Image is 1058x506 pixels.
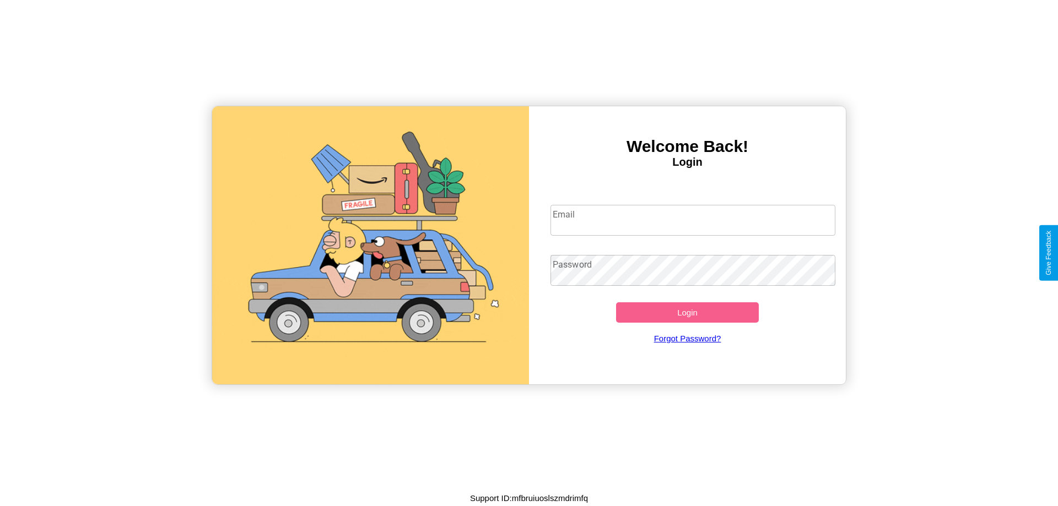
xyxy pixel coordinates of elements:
[529,156,846,168] h4: Login
[212,106,529,384] img: gif
[616,302,759,323] button: Login
[529,137,846,156] h3: Welcome Back!
[1045,231,1052,275] div: Give Feedback
[470,491,588,505] p: Support ID: mfbruiuoslszmdrimfq
[545,323,830,354] a: Forgot Password?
